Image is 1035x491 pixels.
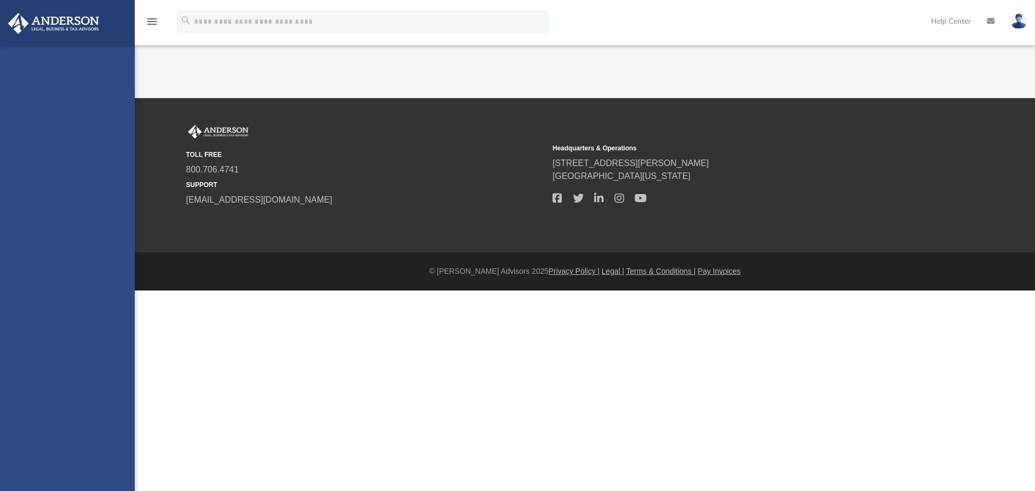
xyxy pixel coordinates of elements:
img: User Pic [1011,13,1027,29]
a: [EMAIL_ADDRESS][DOMAIN_NAME] [186,195,332,204]
a: [STREET_ADDRESS][PERSON_NAME] [553,158,709,168]
a: Terms & Conditions | [626,267,696,275]
small: TOLL FREE [186,150,545,160]
img: Anderson Advisors Platinum Portal [186,125,251,139]
a: [GEOGRAPHIC_DATA][US_STATE] [553,171,691,181]
a: 800.706.4741 [186,165,239,174]
a: Pay Invoices [698,267,740,275]
small: Headquarters & Operations [553,143,912,153]
a: menu [146,20,158,28]
div: © [PERSON_NAME] Advisors 2025 [135,266,1035,277]
a: Legal | [602,267,624,275]
i: menu [146,15,158,28]
i: search [180,15,192,26]
a: Privacy Policy | [549,267,600,275]
small: SUPPORT [186,180,545,190]
img: Anderson Advisors Platinum Portal [5,13,102,34]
